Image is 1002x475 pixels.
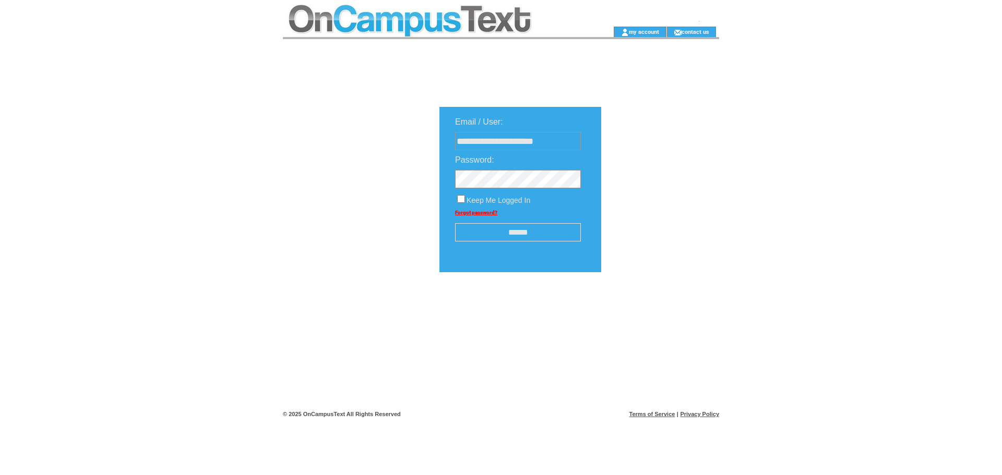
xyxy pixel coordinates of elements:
[680,411,719,417] a: Privacy Policy
[629,411,675,417] a: Terms of Service
[674,28,682,36] img: contact_us_icon.gif;jsessionid=B9228E912449D098255E88557F3E16C1
[682,28,709,35] a: contact us
[283,411,401,417] span: © 2025 OnCampusText All Rights Reserved
[467,196,530,204] span: Keep Me Logged In
[631,298,684,311] img: transparent.png;jsessionid=B9228E912449D098255E88557F3E16C1
[629,28,659,35] a: my account
[455,117,503,126] span: Email / User:
[621,28,629,36] img: account_icon.gif;jsessionid=B9228E912449D098255E88557F3E16C1
[677,411,678,417] span: |
[455,155,494,164] span: Password:
[455,210,497,215] a: Forgot password?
